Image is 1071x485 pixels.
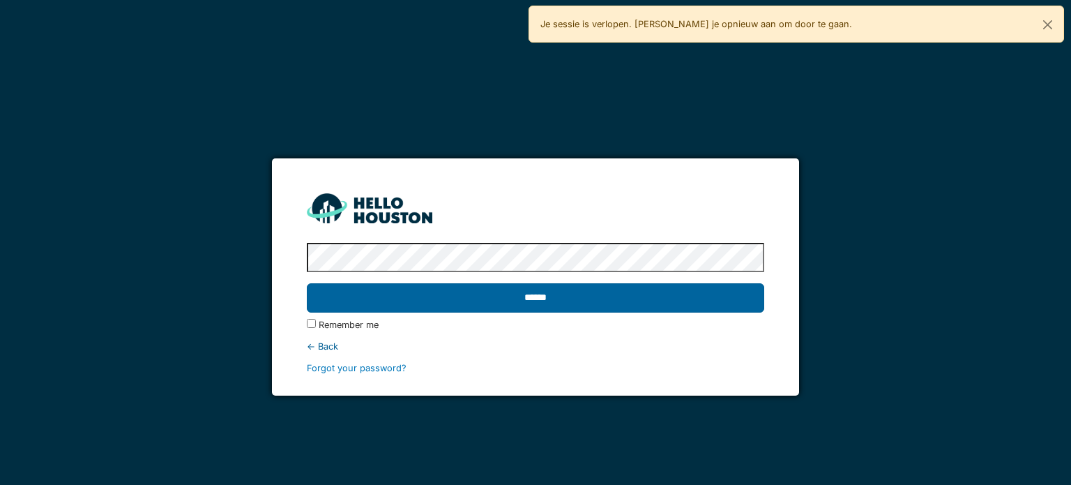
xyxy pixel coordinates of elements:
[1032,6,1063,43] button: Close
[529,6,1064,43] div: Je sessie is verlopen. [PERSON_NAME] je opnieuw aan om door te gaan.
[307,363,407,373] a: Forgot your password?
[307,193,432,223] img: HH_line-BYnF2_Hg.png
[319,318,379,331] label: Remember me
[307,340,764,353] div: ← Back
